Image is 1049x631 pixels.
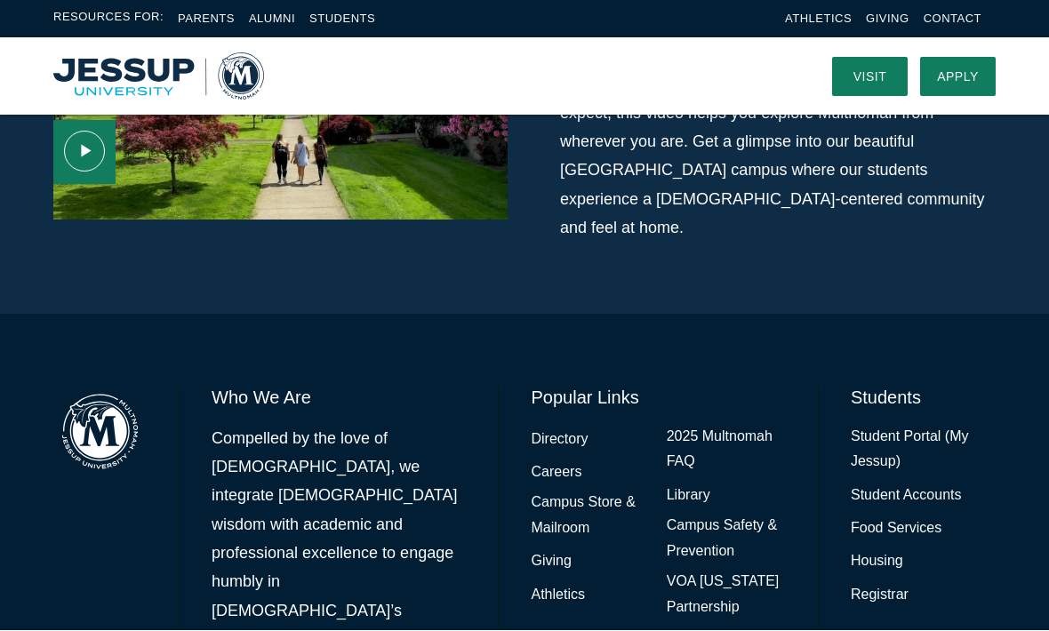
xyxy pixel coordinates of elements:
[667,483,710,509] a: Library
[531,491,650,542] a: Campus Store & Mailroom
[924,12,981,26] a: Contact
[667,570,786,621] a: VOA [US_STATE] Partnership
[851,386,996,411] h6: Students
[531,460,581,486] a: Careers
[53,53,264,100] img: Multnomah University Logo
[531,386,785,411] h6: Popular Links
[851,516,941,542] a: Food Services
[920,58,996,97] a: Apply
[851,483,962,509] a: Student Accounts
[53,9,164,29] span: Resources For:
[531,549,571,575] a: Giving
[785,12,852,26] a: Athletics
[53,53,264,100] a: Home
[249,12,295,26] a: Alumni
[212,386,466,411] h6: Who We Are
[531,583,584,609] a: Athletics
[531,427,588,453] a: Directory
[53,386,147,479] img: Multnomah Campus of Jessup University logo
[667,425,786,476] a: 2025 Multnomah FAQ
[851,583,909,609] a: Registrar
[866,12,909,26] a: Giving
[667,514,786,565] a: Campus Safety & Prevention
[851,425,996,476] a: Student Portal (My Jessup)
[851,549,903,575] a: Housing
[178,12,235,26] a: Parents
[832,58,908,97] a: Visit
[309,12,375,26] a: Students
[560,42,996,244] p: Whether you are unable to visit in-person at this time, or are excited for your upcoming visit an...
